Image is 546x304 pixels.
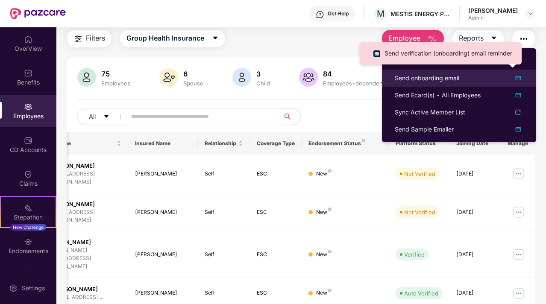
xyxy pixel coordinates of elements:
[67,30,112,47] button: Filters
[468,6,518,15] div: [PERSON_NAME]
[212,35,219,42] span: caret-down
[513,90,523,100] img: dropDownIcon
[45,238,121,246] div: [PERSON_NAME]
[135,208,191,216] div: [PERSON_NAME]
[135,251,191,259] div: [PERSON_NAME]
[77,108,129,125] button: Allcaret-down
[49,162,121,170] div: [PERSON_NAME]
[45,246,121,271] div: [PERSON_NAME][EMAIL_ADDRESS][DOMAIN_NAME]
[373,50,380,57] img: svg+xml;base64,PHN2ZyB4bWxucz0iaHR0cDovL3d3dy53My5vcmcvMjAwMC9zdmciIHdpZHRoPSIxNi4zNjMiIGhlaWdodD...
[519,34,529,44] img: svg+xml;base64,PHN2ZyB4bWxucz0iaHR0cDovL3d3dy53My5vcmcvMjAwMC9zdmciIHdpZHRoPSIyNCIgaGVpZ2h0PSIyNC...
[328,169,332,172] img: svg+xml;base64,PHN2ZyB4bWxucz0iaHR0cDovL3d3dy53My5vcmcvMjAwMC9zdmciIHdpZHRoPSI4IiBoZWlnaHQ9IjgiIH...
[24,136,32,145] img: svg+xml;base64,PHN2ZyBpZD0iQ0RfQWNjb3VudHMiIGRhdGEtbmFtZT0iQ0QgQWNjb3VudHMiIHhtbG5zPSJodHRwOi8vd3...
[24,170,32,178] img: svg+xml;base64,PHN2ZyBpZD0iQ2xhaW0iIHhtbG5zPSJodHRwOi8vd3d3LnczLm9yZy8yMDAwL3N2ZyIgd2lkdGg9IjIwIi...
[135,289,191,297] div: [PERSON_NAME]
[404,250,425,259] div: Verified
[135,170,191,178] div: [PERSON_NAME]
[205,289,243,297] div: Self
[24,35,32,44] img: svg+xml;base64,PHN2ZyBpZD0iSG9tZSIgeG1sbnM9Imh0dHA6Ly93d3cudzMub3JnLzIwMDAvc3ZnIiB3aWR0aD0iMjAiIG...
[257,170,295,178] div: ESC
[159,68,178,87] img: svg+xml;base64,PHN2ZyB4bWxucz0iaHR0cDovL3d3dy53My5vcmcvMjAwMC9zdmciIHhtbG5zOnhsaW5rPSJodHRwOi8vd3...
[404,289,438,298] div: Auto Verified
[328,250,332,253] img: svg+xml;base64,PHN2ZyB4bWxucz0iaHR0cDovL3d3dy53My5vcmcvMjAwMC9zdmciIHdpZHRoPSI4IiBoZWlnaHQ9IjgiIH...
[390,10,450,18] div: MESTIS ENERGY PRIVATE LIMITED
[456,251,495,259] div: [DATE]
[456,170,495,178] div: [DATE]
[512,205,525,219] img: manageButton
[512,167,525,181] img: manageButton
[10,224,46,231] div: New Challenge
[279,113,296,120] span: search
[100,80,132,87] div: Employees
[31,140,115,147] span: Employee Name
[52,285,103,293] div: [PERSON_NAME]
[24,102,32,111] img: svg+xml;base64,PHN2ZyBpZD0iRW1wbG95ZWVzIiB4bWxucz0iaHR0cDovL3d3dy53My5vcmcvMjAwMC9zdmciIHdpZHRoPS...
[308,140,382,147] div: Endorsement Status
[255,80,272,87] div: Child
[205,140,237,147] span: Relationship
[456,208,495,216] div: [DATE]
[427,34,437,44] img: svg+xml;base64,PHN2ZyB4bWxucz0iaHR0cDovL3d3dy53My5vcmcvMjAwMC9zdmciIHhtbG5zOnhsaW5rPSJodHRwOi8vd3...
[490,35,497,42] span: caret-down
[382,30,444,47] button: Employee
[328,10,349,17] div: Get Help
[255,70,272,78] div: 3
[100,70,132,78] div: 75
[49,170,121,186] div: [EMAIL_ADDRESS][DOMAIN_NAME]
[328,289,332,292] img: svg+xml;base64,PHN2ZyB4bWxucz0iaHR0cDovL3d3dy53My5vcmcvMjAwMC9zdmciIHdpZHRoPSI4IiBoZWlnaHQ9IjgiIH...
[377,9,385,19] span: M
[395,91,481,100] div: Send Ecard(s) - All Employees
[73,34,83,44] img: svg+xml;base64,PHN2ZyB4bWxucz0iaHR0cDovL3d3dy53My5vcmcvMjAwMC9zdmciIHdpZHRoPSIyNCIgaGVpZ2h0PSIyNC...
[512,286,525,300] img: manageButton
[513,124,523,134] img: svg+xml;base64,PHN2ZyB4bWxucz0iaHR0cDovL3d3dy53My5vcmcvMjAwMC9zdmciIHhtbG5zOnhsaW5rPSJodHRwOi8vd3...
[49,208,121,225] div: [EMAIL_ADDRESS][DOMAIN_NAME]
[316,289,332,297] div: New
[120,30,225,47] button: Group Health Insurancecaret-down
[316,208,332,216] div: New
[24,237,32,246] img: svg+xml;base64,PHN2ZyBpZD0iRW5kb3JzZW1lbnRzIiB4bWxucz0iaHR0cDovL3d3dy53My5vcmcvMjAwMC9zdmciIHdpZH...
[205,208,243,216] div: Self
[198,132,250,155] th: Relationship
[257,289,295,297] div: ESC
[362,139,365,142] img: svg+xml;base64,PHN2ZyB4bWxucz0iaHR0cDovL3d3dy53My5vcmcvMjAwMC9zdmciIHdpZHRoPSI4IiBoZWlnaHQ9IjgiIH...
[316,251,332,259] div: New
[395,125,454,134] div: Send Sample Emailer
[24,132,128,155] th: Employee Name
[89,112,96,121] span: All
[513,73,523,83] img: dropDownIcon
[205,170,243,178] div: Self
[404,170,435,178] div: Not Verified
[103,114,109,120] span: caret-down
[128,132,198,155] th: Insured Name
[49,200,121,208] div: [PERSON_NAME]
[77,68,96,87] img: svg+xml;base64,PHN2ZyB4bWxucz0iaHR0cDovL3d3dy53My5vcmcvMjAwMC9zdmciIHhtbG5zOnhsaW5rPSJodHRwOi8vd3...
[468,15,518,21] div: Admin
[404,208,435,216] div: Not Verified
[182,80,205,87] div: Spouse
[316,10,324,19] img: svg+xml;base64,PHN2ZyBpZD0iSGVscC0zMngzMiIgeG1sbnM9Imh0dHA6Ly93d3cudzMub3JnLzIwMDAvc3ZnIiB3aWR0aD...
[24,204,32,212] img: svg+xml;base64,PHN2ZyB4bWxucz0iaHR0cDovL3d3dy53My5vcmcvMjAwMC9zdmciIHdpZHRoPSIyMSIgaGVpZ2h0PSIyMC...
[456,289,495,297] div: [DATE]
[459,33,484,44] span: Reports
[452,30,504,47] button: Reportscaret-down
[512,248,525,261] img: manageButton
[385,50,512,57] span: Send verification (onboarding) email reminder
[515,109,521,115] span: reload
[182,70,205,78] div: 6
[388,33,420,44] span: Employee
[395,73,459,83] div: Send onboarding email
[321,80,389,87] div: Employees+dependents
[321,70,389,78] div: 84
[126,33,204,44] span: Group Health Insurance
[316,170,332,178] div: New
[257,208,295,216] div: ESC
[1,213,56,222] div: Stepathon
[10,8,66,19] img: New Pazcare Logo
[527,10,534,17] img: svg+xml;base64,PHN2ZyBpZD0iRHJvcGRvd24tMzJ4MzIiIHhtbG5zPSJodHRwOi8vd3d3LnczLm9yZy8yMDAwL3N2ZyIgd2...
[250,132,302,155] th: Coverage Type
[328,208,332,211] img: svg+xml;base64,PHN2ZyB4bWxucz0iaHR0cDovL3d3dy53My5vcmcvMjAwMC9zdmciIHdpZHRoPSI4IiBoZWlnaHQ9IjgiIH...
[299,68,318,87] img: svg+xml;base64,PHN2ZyB4bWxucz0iaHR0cDovL3d3dy53My5vcmcvMjAwMC9zdmciIHhtbG5zOnhsaW5rPSJodHRwOi8vd3...
[205,251,243,259] div: Self
[19,284,47,292] div: Settings
[24,271,32,280] img: svg+xml;base64,PHN2ZyBpZD0iTXlfT3JkZXJzIiBkYXRhLW5hbWU9Ik15IE9yZGVycyIgeG1sbnM9Imh0dHA6Ly93d3cudz...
